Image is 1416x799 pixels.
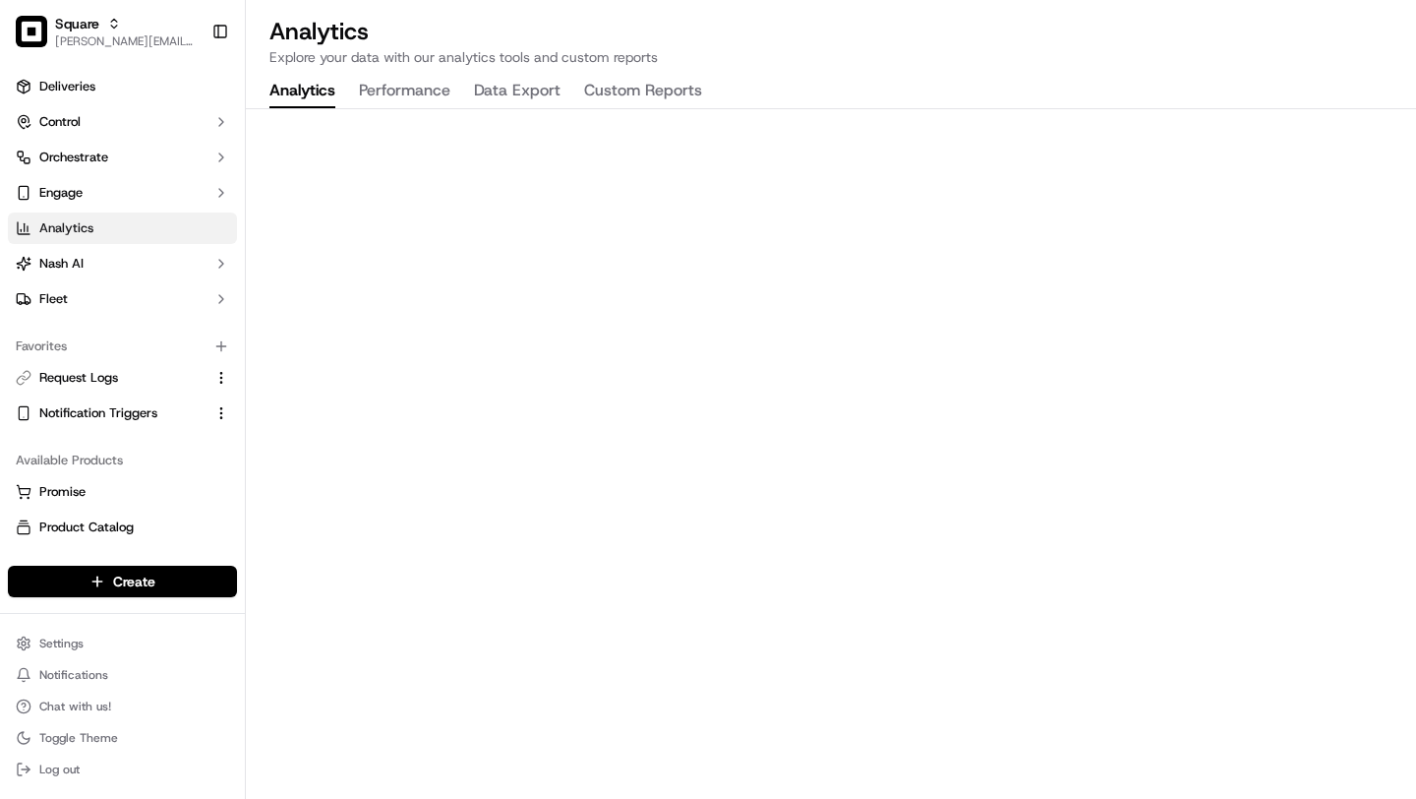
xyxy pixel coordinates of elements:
a: Request Logs [16,369,206,387]
p: Explore your data with our analytics tools and custom reports [269,47,1392,67]
a: Promise [16,483,229,501]
span: [PERSON_NAME] [61,358,159,374]
span: Nash AI [39,255,84,273]
div: 📗 [20,442,35,458]
span: Notifications [39,667,108,683]
a: Notification Triggers [16,404,206,422]
button: Request Logs [8,362,237,394]
span: API Documentation [186,440,316,460]
a: 📗Knowledge Base [12,432,158,467]
a: Powered byPylon [139,487,238,503]
button: See all [305,252,358,276]
button: Nash AI [8,248,237,279]
button: Start new chat [334,194,358,217]
span: Notification Triggers [39,404,157,422]
span: Orchestrate [39,149,108,166]
button: Promise [8,476,237,508]
a: 💻API Documentation [158,432,324,467]
a: Analytics [8,213,237,244]
span: Wisdom [PERSON_NAME] [61,305,209,321]
div: 💻 [166,442,182,458]
span: Request Logs [39,369,118,387]
button: Orchestrate [8,142,237,173]
button: Create [8,566,237,597]
span: Toggle Theme [39,730,118,746]
img: Brittany Newman [20,339,51,371]
button: Chat with us! [8,693,237,720]
span: Chat with us! [39,699,111,714]
img: Wisdom Oko [20,286,51,325]
a: Product Catalog [16,519,229,536]
iframe: Analytics [246,109,1416,799]
button: Custom Reports [584,75,702,108]
button: Fleet [8,283,237,315]
button: Engage [8,177,237,209]
button: Log out [8,756,237,783]
img: Square [16,16,47,47]
h2: Analytics [269,16,1392,47]
span: Promise [39,483,86,501]
span: Create [113,572,155,591]
a: Deliveries [8,71,237,102]
span: • [213,305,220,321]
div: Favorites [8,331,237,362]
button: Data Export [474,75,560,108]
span: • [163,358,170,374]
span: Control [39,113,81,131]
span: Product Catalog [39,519,134,536]
span: Fleet [39,290,68,308]
button: SquareSquare[PERSON_NAME][EMAIL_ADDRESS][DOMAIN_NAME] [8,8,204,55]
button: Settings [8,630,237,657]
div: Past conversations [20,256,132,272]
span: Deliveries [39,78,95,95]
img: 1736555255976-a54dd68f-1ca7-489b-9aae-adbdc363a1c4 [39,306,55,322]
button: Notification Triggers [8,398,237,429]
span: Knowledge Base [39,440,150,460]
span: [DATE] [174,358,214,374]
span: Engage [39,184,83,202]
button: Performance [359,75,450,108]
button: Toggle Theme [8,724,237,752]
div: Available Products [8,445,237,476]
button: Product Catalog [8,512,237,543]
button: Control [8,106,237,138]
span: Log out [39,762,80,777]
button: [PERSON_NAME][EMAIL_ADDRESS][DOMAIN_NAME] [55,33,196,49]
button: Notifications [8,661,237,689]
span: Pylon [196,488,238,503]
span: Settings [39,636,84,651]
span: Analytics [39,219,93,237]
button: Square [55,14,99,33]
button: Analytics [269,75,335,108]
span: [DATE] [224,305,265,321]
